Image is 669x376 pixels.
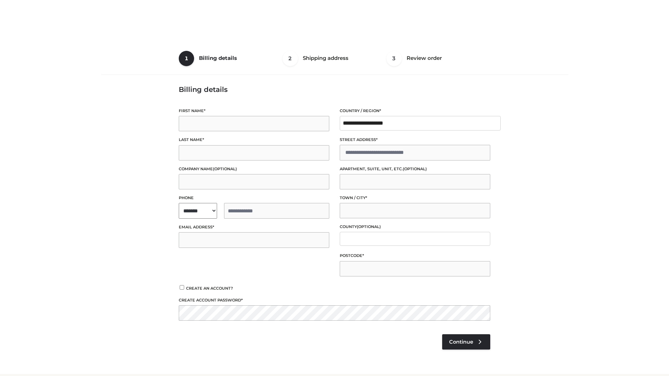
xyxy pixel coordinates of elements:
span: (optional) [213,166,237,171]
span: Billing details [199,55,237,61]
label: Street address [340,136,490,143]
label: County [340,224,490,230]
span: (optional) [403,166,427,171]
span: 2 [283,51,298,66]
span: Review order [407,55,442,61]
label: Phone [179,195,329,201]
span: 1 [179,51,194,66]
label: Town / City [340,195,490,201]
h3: Billing details [179,85,490,94]
span: Create an account? [186,286,233,291]
label: Email address [179,224,329,230]
label: First name [179,108,329,114]
span: Shipping address [303,55,348,61]
label: Company name [179,166,329,172]
label: Last name [179,136,329,143]
label: Create account password [179,297,490,304]
label: Country / Region [340,108,490,114]
span: 3 [386,51,402,66]
span: Continue [449,339,473,345]
label: Apartment, suite, unit, etc. [340,166,490,172]
span: (optional) [357,224,381,229]
a: Continue [442,334,490,350]
label: Postcode [340,252,490,259]
input: Create an account? [179,285,185,290]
